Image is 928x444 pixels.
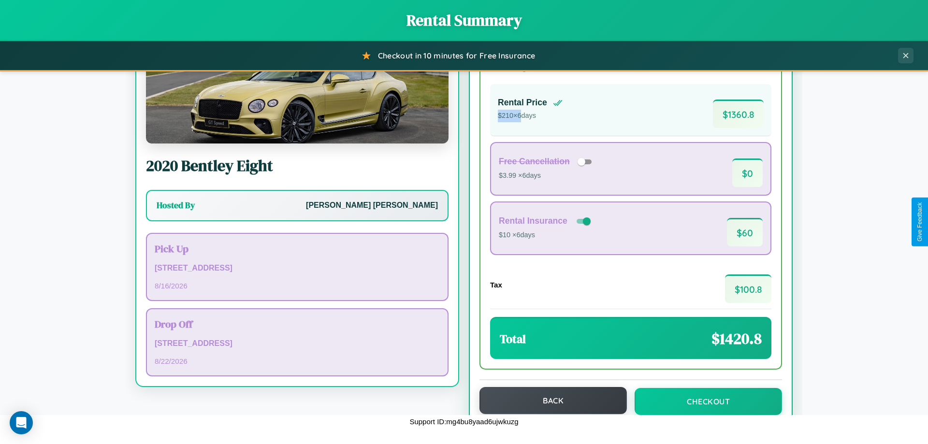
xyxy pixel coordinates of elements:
[155,317,440,331] h3: Drop Off
[155,355,440,368] p: 8 / 22 / 2026
[732,158,763,187] span: $ 0
[499,216,567,226] h4: Rental Insurance
[378,51,535,60] span: Checkout in 10 minutes for Free Insurance
[409,415,518,428] p: Support ID: mg4bu8yaad6ujwkuzg
[635,388,782,415] button: Checkout
[479,387,627,414] button: Back
[499,170,595,182] p: $3.99 × 6 days
[500,331,526,347] h3: Total
[10,10,918,31] h1: Rental Summary
[713,100,764,128] span: $ 1360.8
[155,261,440,275] p: [STREET_ADDRESS]
[711,328,762,349] span: $ 1420.8
[306,199,438,213] p: [PERSON_NAME] [PERSON_NAME]
[155,242,440,256] h3: Pick Up
[727,218,763,246] span: $ 60
[10,411,33,434] div: Open Intercom Messenger
[725,274,771,303] span: $ 100.8
[157,200,195,211] h3: Hosted By
[146,155,449,176] h2: 2020 Bentley Eight
[146,47,449,143] img: Bentley Eight
[155,279,440,292] p: 8 / 16 / 2026
[498,98,547,108] h4: Rental Price
[498,110,563,122] p: $ 210 × 6 days
[916,202,923,242] div: Give Feedback
[499,229,593,242] p: $10 × 6 days
[499,157,570,167] h4: Free Cancellation
[490,281,502,289] h4: Tax
[155,337,440,351] p: [STREET_ADDRESS]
